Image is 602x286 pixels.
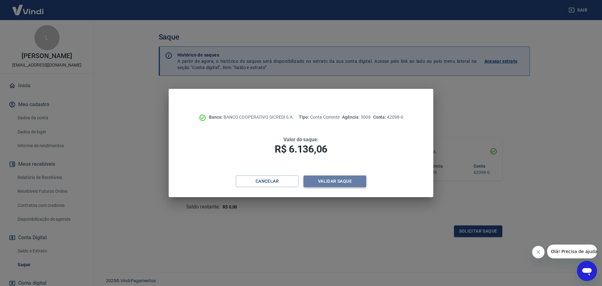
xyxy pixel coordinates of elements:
button: Cancelar [236,175,298,187]
button: Validar saque [304,175,366,187]
p: Conta Corrente [299,114,340,121]
iframe: Mensagem da empresa [547,245,597,258]
span: Valor do saque: [283,137,319,143]
span: Olá! Precisa de ajuda? [4,4,53,9]
span: Conta: [373,115,387,120]
span: Agência: [342,115,361,120]
span: Banco: [209,115,224,120]
p: 3009 [342,114,370,121]
span: Tipo: [299,115,310,120]
p: BANCO COOPERATIVO SICREDI S.A. [209,114,294,121]
span: R$ 6.136,06 [275,143,327,155]
iframe: Botão para abrir a janela de mensagens [577,261,597,281]
iframe: Fechar mensagem [532,246,545,258]
p: 42098-0 [373,114,403,121]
